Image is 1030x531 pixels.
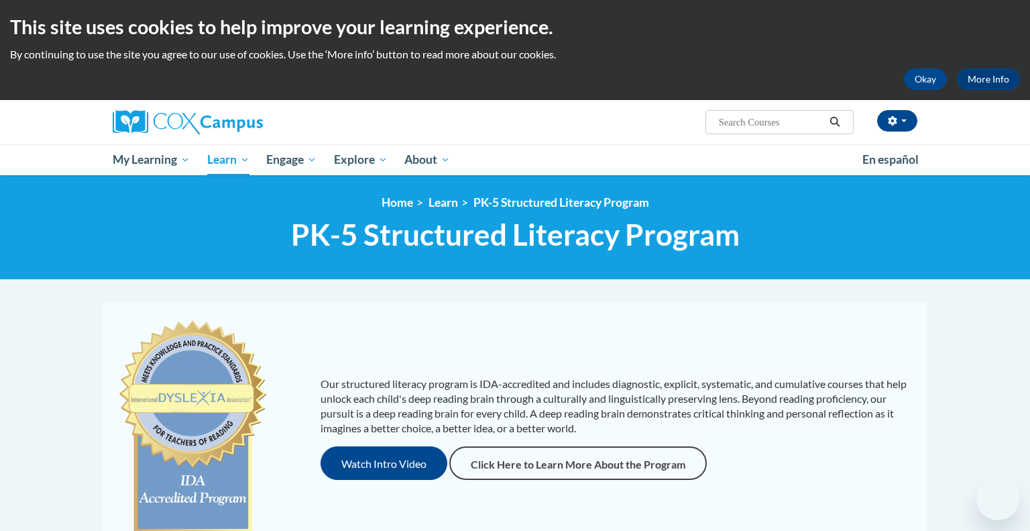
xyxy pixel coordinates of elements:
[291,217,740,252] span: PK-5 Structured Literacy Program
[321,377,914,436] p: Our structured literacy program is IDA-accredited and includes diagnostic, explicit, systematic, ...
[862,152,919,166] span: En español
[382,195,413,209] a: Home
[113,152,190,168] span: My Learning
[718,114,825,130] input: Search Courses
[904,68,947,90] button: Okay
[113,110,367,134] a: Cox Campus
[334,152,388,168] span: Explore
[325,144,396,175] a: Explore
[854,146,927,174] a: En español
[10,47,1020,62] p: By continuing to use the site you agree to our use of cookies. Use the ‘More info’ button to read...
[428,195,458,209] a: Learn
[396,144,459,175] a: About
[198,144,258,175] a: Learn
[957,68,1020,90] a: More Info
[473,195,649,209] a: PK-5 Structured Literacy Program
[257,144,325,175] a: Engage
[321,446,447,480] button: Watch Intro Video
[404,152,450,168] span: About
[976,477,1019,520] iframe: Button to launch messaging window
[449,446,707,480] a: Click Here to Learn More About the Program
[825,114,845,130] button: Search
[877,110,917,132] button: Account Settings
[104,144,198,175] a: My Learning
[113,110,263,134] img: Cox Campus
[266,152,317,168] span: Engage
[10,13,1020,40] h2: This site uses cookies to help improve your learning experience.
[93,144,937,175] div: Main menu
[207,152,249,168] span: Learn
